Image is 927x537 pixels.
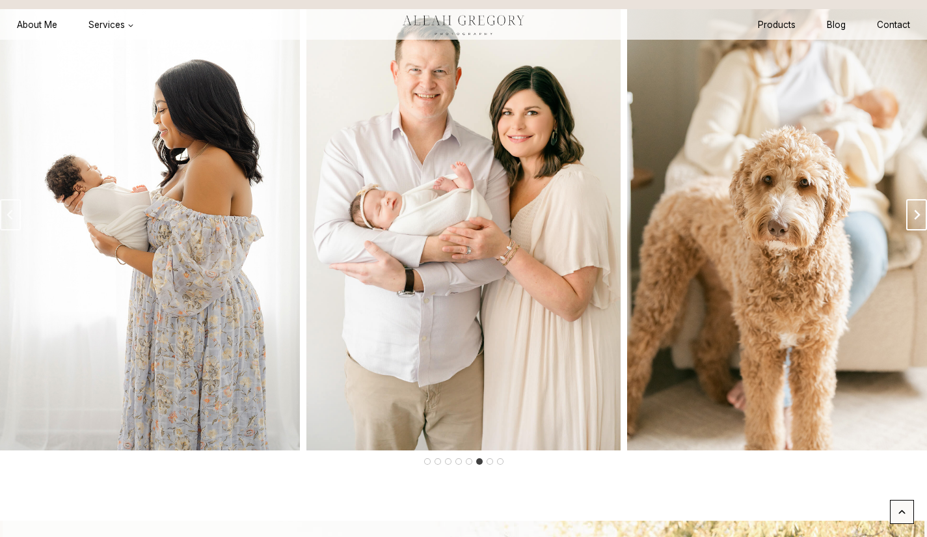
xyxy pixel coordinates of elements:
button: Go to slide 4 [455,458,462,465]
a: Blog [811,13,861,37]
button: Go to slide 7 [487,458,493,465]
img: aleah gregory logo [385,10,543,39]
nav: Secondary Navigation [742,13,926,37]
a: Scroll to top [890,500,914,524]
a: Products [742,13,811,37]
button: Go to slide 3 [445,458,451,465]
nav: Primary Navigation [1,13,150,37]
button: Go to slide 6 [476,458,483,465]
button: Next slide [906,199,927,230]
a: Contact [861,13,926,37]
button: Go to slide 2 [435,458,441,465]
button: Go to slide 8 [497,458,504,465]
button: Go to slide 1 [424,458,431,465]
a: About Me [1,13,73,37]
button: Go to slide 5 [466,458,472,465]
button: Child menu of Services [73,13,150,37]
